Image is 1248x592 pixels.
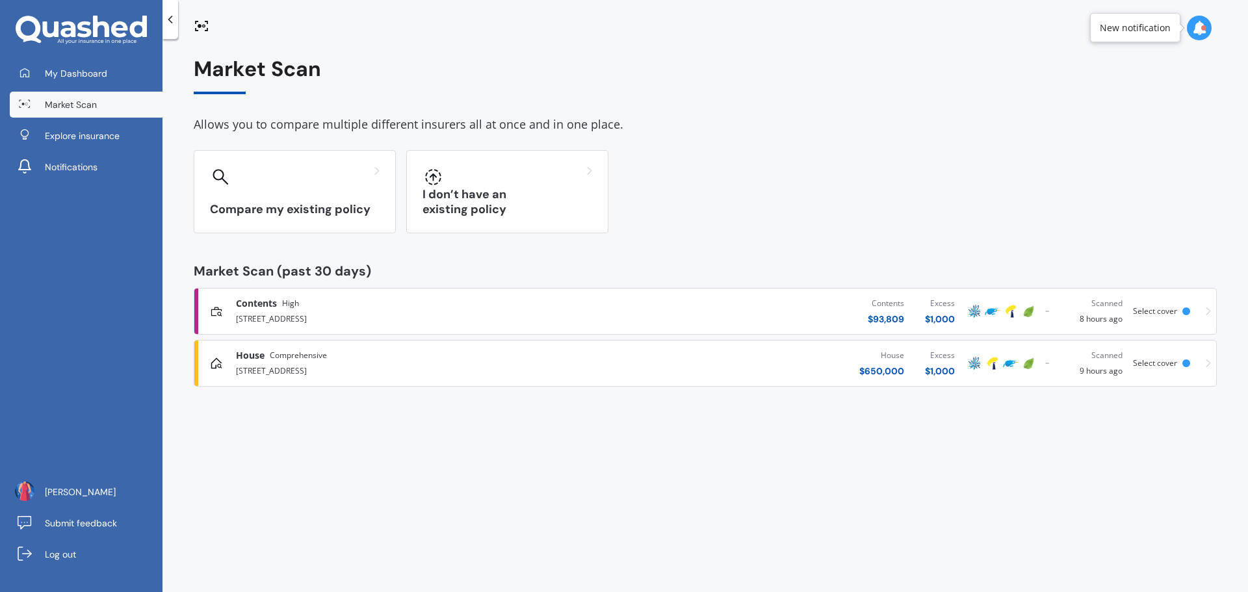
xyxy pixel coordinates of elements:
div: Scanned [1067,297,1123,310]
div: [STREET_ADDRESS] [236,362,588,378]
div: New notification [1100,21,1171,34]
span: Contents [236,297,277,310]
img: AMP [967,355,982,371]
span: [PERSON_NAME] [45,485,116,498]
div: Allows you to compare multiple different insurers all at once and in one place. [194,115,1217,135]
div: 9 hours ago [1067,349,1123,378]
a: My Dashboard [10,60,162,86]
a: HouseComprehensive[STREET_ADDRESS]House$650,000Excess$1,000AMPTowerTrade Me InsuranceInitioOtherS... [194,340,1217,387]
img: Tower [985,355,1000,371]
div: Market Scan (past 30 days) [194,264,1217,277]
span: Select cover [1133,305,1177,316]
span: Select cover [1133,357,1177,368]
div: Excess [925,349,955,362]
div: House [859,349,904,362]
div: [STREET_ADDRESS] [236,310,588,326]
a: Log out [10,541,162,567]
a: Submit feedback [10,510,162,536]
a: [PERSON_NAME] [10,479,162,505]
span: Log out [45,548,76,561]
span: Explore insurance [45,129,120,142]
img: Tower [1003,303,1019,319]
a: ContentsHigh[STREET_ADDRESS]Contents$93,809Excess$1,000AMPTrade Me InsuranceTowerInitioOtherScann... [194,288,1217,335]
div: $ 1,000 [925,365,955,378]
div: 8 hours ago [1067,297,1123,326]
div: Contents [868,297,904,310]
span: Submit feedback [45,517,117,530]
img: AMP [967,303,982,319]
span: My Dashboard [45,67,107,80]
a: Explore insurance [10,123,162,149]
div: $ 93,809 [868,313,904,326]
div: $ 650,000 [859,365,904,378]
span: Notifications [45,161,97,174]
h3: Compare my existing policy [210,202,380,217]
span: House [236,349,265,362]
img: Trade Me Insurance [985,303,1000,319]
div: $ 1,000 [925,313,955,326]
img: Other [1039,355,1055,371]
img: Initio [1021,303,1037,319]
span: Comprehensive [270,349,327,362]
span: Market Scan [45,98,97,111]
img: Other [1039,303,1055,319]
a: Market Scan [10,92,162,118]
img: Initio [1021,355,1037,371]
div: Scanned [1067,349,1123,362]
div: Market Scan [194,57,1217,94]
h3: I don’t have an existing policy [422,187,592,217]
span: High [282,297,299,310]
div: Excess [925,297,955,310]
img: Trade Me Insurance [1003,355,1019,371]
img: ACg8ocK1u5gG6QxZfDr1NBsu0lu7QepZ5xNwxF0mrwNqpMj7OdPeXS0=s96-c [15,482,34,501]
a: Notifications [10,154,162,180]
